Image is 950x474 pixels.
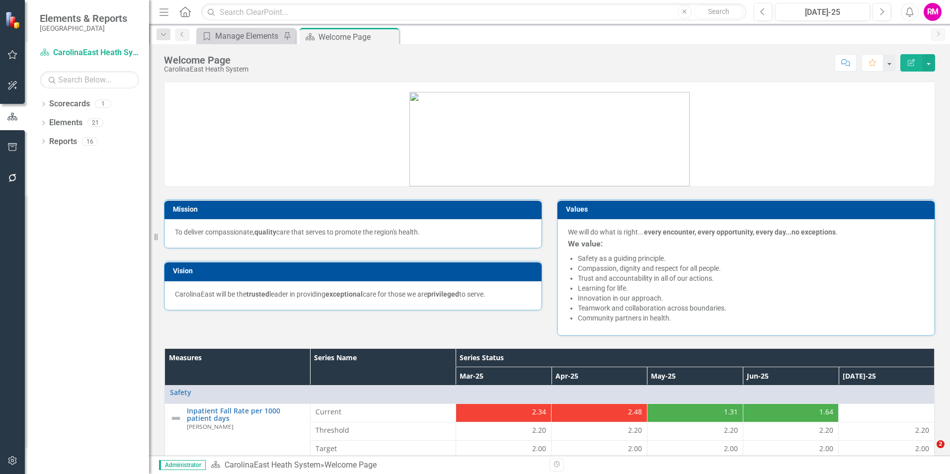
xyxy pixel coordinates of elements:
[254,228,276,236] strong: quality
[456,440,552,459] td: Double-Click to Edit
[324,460,377,470] div: Welcome Page
[924,3,942,21] button: RM
[82,137,98,146] div: 16
[819,425,833,435] span: 2.20
[427,290,459,298] strong: privileged
[647,403,743,422] td: Double-Click to Edit
[49,98,90,110] a: Scorecards
[915,444,929,454] span: 2.00
[409,92,690,186] img: mceclip1.png
[708,7,729,15] span: Search
[40,47,139,59] a: CarolinaEast Heath System
[628,444,642,454] span: 2.00
[743,403,839,422] td: Double-Click to Edit
[578,273,924,283] li: Trust and accountability in all of our actions.
[578,303,924,313] li: Teamwork and collaboration across boundaries.
[578,313,924,323] li: Community partners in health.
[456,403,552,422] td: Double-Click to Edit
[95,100,111,108] div: 1
[743,422,839,440] td: Double-Click to Edit
[49,136,77,148] a: Reports
[552,403,647,422] td: Double-Click to Edit
[578,263,924,273] li: Compassion, dignity and respect for all people.
[578,293,924,303] li: Innovation in our approach.
[839,440,935,459] td: Double-Click to Edit
[694,5,744,19] button: Search
[87,119,103,127] div: 21
[937,440,945,448] span: 2
[159,460,206,470] span: Administrator
[724,407,738,417] span: 1.31
[568,239,924,248] h3: We value:
[552,422,647,440] td: Double-Click to Edit
[316,444,451,454] span: Target
[215,30,281,42] div: Manage Elements
[170,389,929,396] a: Safety
[456,422,552,440] td: Double-Click to Edit
[819,444,833,454] span: 2.00
[173,267,537,275] h3: Vision
[532,407,546,417] span: 2.34
[310,403,456,422] td: Double-Click to Edit
[578,283,924,293] li: Learning for life.
[316,407,451,417] span: Current
[568,227,924,237] p: We will do what is right... .
[40,12,127,24] span: Elements & Reports
[5,11,22,29] img: ClearPoint Strategy
[165,385,935,403] td: Double-Click to Edit Right Click for Context Menu
[724,425,738,435] span: 2.20
[775,3,870,21] button: [DATE]-25
[724,444,738,454] span: 2.00
[49,117,82,129] a: Elements
[318,31,396,43] div: Welcome Page
[187,423,234,430] small: [PERSON_NAME]
[201,3,746,21] input: Search ClearPoint...
[225,460,320,470] a: CarolinaEast Heath System
[175,289,531,299] p: CarolinaEast will be the leader in providing care for those we are to serve.
[325,290,363,298] strong: exceptional
[187,407,305,422] a: Inpatient Fall Rate per 1000 patient days
[532,444,546,454] span: 2.00
[647,440,743,459] td: Double-Click to Edit
[173,206,537,213] h3: Mission
[310,440,456,459] td: Double-Click to Edit
[532,425,546,435] span: 2.20
[211,460,542,471] div: »
[644,228,836,236] strong: every encounter, every opportunity, every day...no exceptions
[819,407,833,417] span: 1.64
[40,71,139,88] input: Search Below...
[578,253,924,263] li: Safety as a guiding principle.
[839,403,935,422] td: Double-Click to Edit
[628,407,642,417] span: 2.48
[175,227,531,237] p: To deliver compassionate, care that serves to promote the region's health.
[164,66,248,73] div: CarolinaEast Heath System
[246,290,269,298] strong: trusted
[552,440,647,459] td: Double-Click to Edit
[316,425,451,435] span: Threshold
[164,55,248,66] div: Welcome Page
[839,422,935,440] td: Double-Click to Edit
[915,425,929,435] span: 2.20
[170,412,182,424] img: Not Defined
[40,24,127,32] small: [GEOGRAPHIC_DATA]
[199,30,281,42] a: Manage Elements
[743,440,839,459] td: Double-Click to Edit
[310,422,456,440] td: Double-Click to Edit
[779,6,867,18] div: [DATE]-25
[647,422,743,440] td: Double-Click to Edit
[566,206,930,213] h3: Values
[916,440,940,464] iframe: Intercom live chat
[628,425,642,435] span: 2.20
